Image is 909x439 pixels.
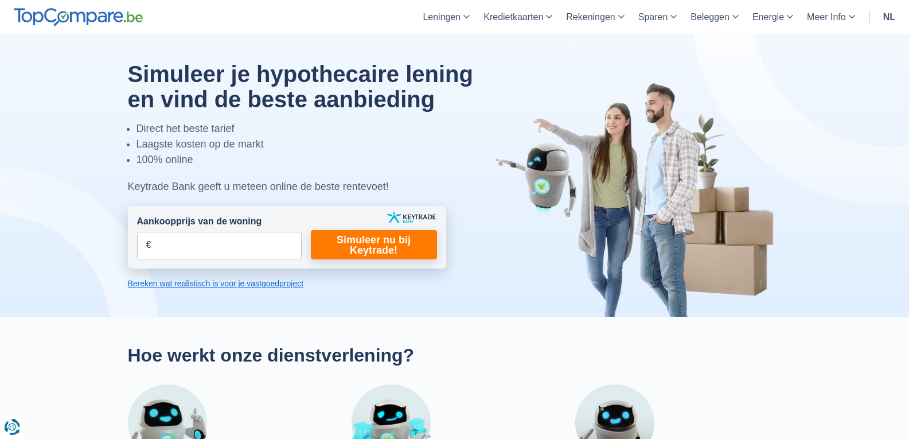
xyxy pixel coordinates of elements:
[136,137,502,152] li: Laagste kosten op de markt
[128,278,446,289] a: Bereken wat realistisch is voor je vastgoedproject
[495,81,782,317] img: image-hero
[311,230,437,259] a: Simuleer nu bij Keytrade!
[128,179,502,195] div: Keytrade Bank geeft u meteen online de beste rentevoet!
[146,239,151,252] span: €
[137,215,262,228] label: Aankoopprijs van de woning
[387,212,436,223] img: keytrade
[128,61,502,112] h1: Simuleer je hypothecaire lening en vind de beste aanbieding
[136,121,502,137] li: Direct het beste tarief
[128,344,782,366] h2: Hoe werkt onze dienstverlening?
[136,152,502,168] li: 100% online
[14,8,143,26] img: TopCompare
